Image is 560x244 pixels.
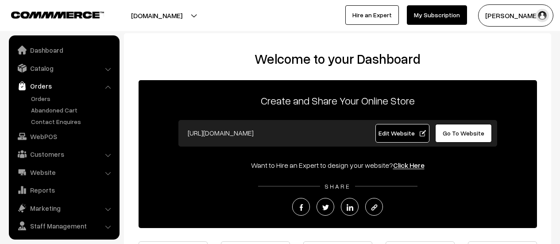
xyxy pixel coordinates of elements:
[11,78,116,94] a: Orders
[11,200,116,216] a: Marketing
[393,161,425,170] a: Click Here
[11,146,116,162] a: Customers
[11,42,116,58] a: Dashboard
[407,5,467,25] a: My Subscription
[139,160,537,170] div: Want to Hire an Expert to design your website?
[11,9,89,19] a: COMMMERCE
[11,182,116,198] a: Reports
[11,164,116,180] a: Website
[11,12,104,18] img: COMMMERCE
[100,4,213,27] button: [DOMAIN_NAME]
[320,182,355,190] span: SHARE
[478,4,553,27] button: [PERSON_NAME]
[11,60,116,76] a: Catalog
[443,129,484,137] span: Go To Website
[11,218,116,234] a: Staff Management
[29,117,116,126] a: Contact Enquires
[139,93,537,108] p: Create and Share Your Online Store
[435,124,492,143] a: Go To Website
[11,128,116,144] a: WebPOS
[133,51,542,67] h2: Welcome to your Dashboard
[29,105,116,115] a: Abandoned Cart
[375,124,429,143] a: Edit Website
[345,5,399,25] a: Hire an Expert
[29,94,116,103] a: Orders
[378,129,426,137] span: Edit Website
[536,9,549,22] img: user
